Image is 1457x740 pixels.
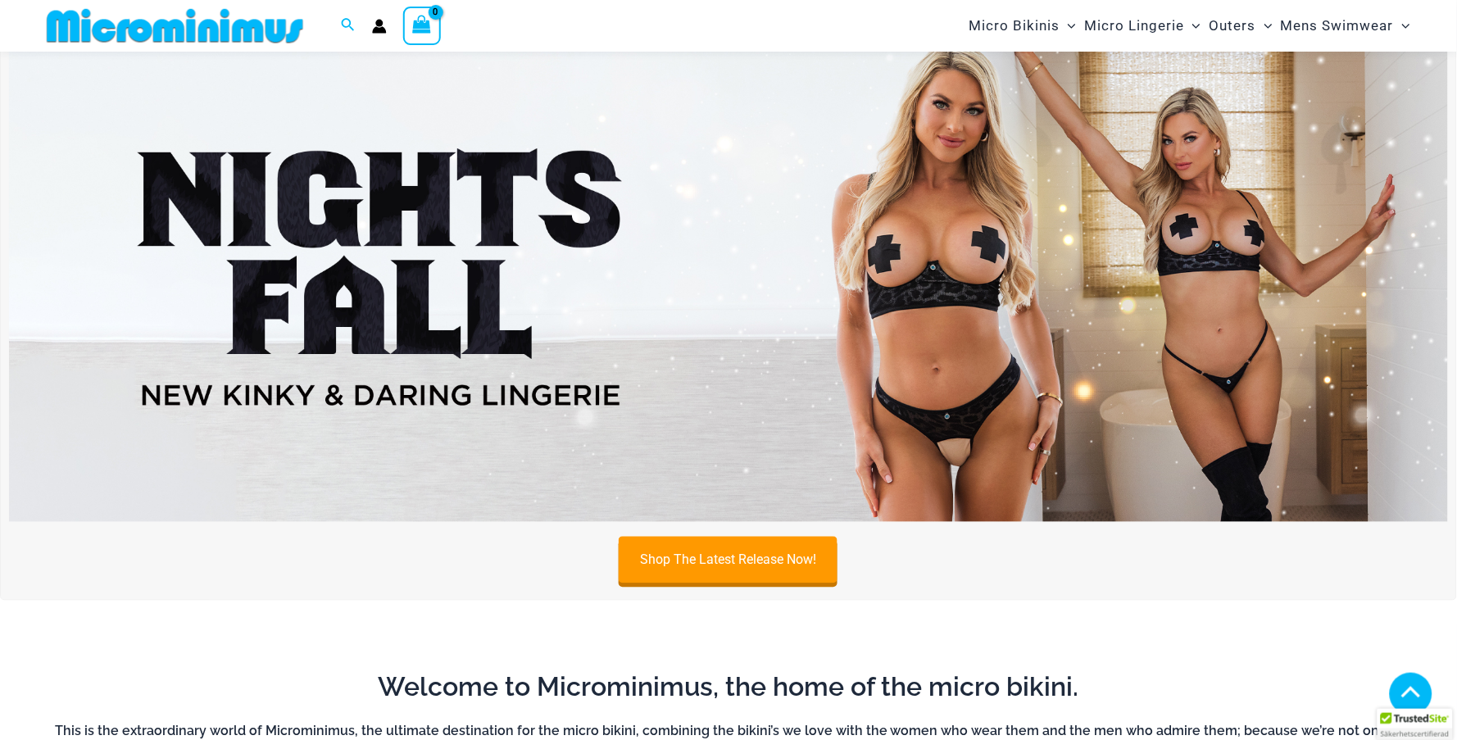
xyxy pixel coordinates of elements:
img: Night's Fall Silver Leopard Pack [9,33,1448,522]
span: Menu Toggle [1256,5,1273,47]
a: Micro LingerieMenu ToggleMenu Toggle [1080,5,1205,47]
img: MM SHOP LOGO FLAT [40,7,310,44]
a: Search icon link [341,16,356,36]
h2: Welcome to Microminimus, the home of the micro bikini. [52,670,1405,705]
a: Mens SwimwearMenu ToggleMenu Toggle [1277,5,1414,47]
a: Account icon link [372,19,387,34]
nav: Site Navigation [962,2,1417,49]
a: View Shopping Cart, empty [403,7,441,44]
span: Micro Lingerie [1084,5,1184,47]
a: Shop The Latest Release Now! [619,537,837,583]
span: Micro Bikinis [969,5,1060,47]
span: Menu Toggle [1394,5,1410,47]
div: TrustedSite Certified [1378,709,1453,740]
span: Menu Toggle [1060,5,1076,47]
span: Mens Swimwear [1281,5,1394,47]
a: Micro BikinisMenu ToggleMenu Toggle [965,5,1080,47]
span: Menu Toggle [1184,5,1201,47]
span: Outers [1210,5,1256,47]
a: OutersMenu ToggleMenu Toggle [1205,5,1277,47]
